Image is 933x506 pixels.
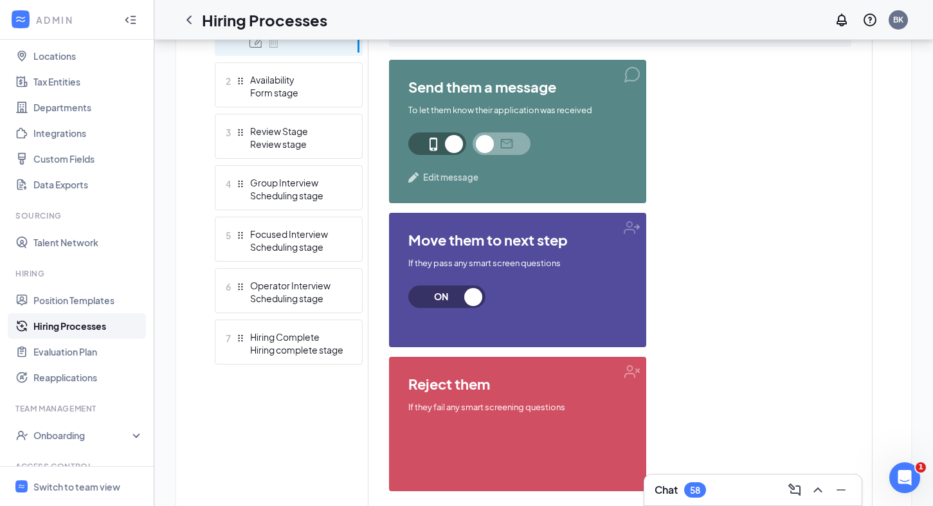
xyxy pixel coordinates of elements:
div: Availability [250,73,344,86]
svg: Collapse [124,14,137,26]
span: 1 [916,462,926,473]
span: 6 [226,279,231,294]
div: If they pass any smart screen questions [408,257,627,269]
div: Access control [15,461,141,472]
svg: Drag [236,128,245,137]
svg: Drag [236,77,245,86]
div: Operator Interview [250,279,344,292]
div: ADMIN [36,14,113,26]
span: Edit message [423,171,478,184]
a: Talent Network [33,230,143,255]
a: Tax Entities [33,69,143,95]
div: Review Stage [250,125,344,138]
button: ComposeMessage [784,480,805,500]
button: ChevronUp [808,480,828,500]
div: BK [893,14,903,25]
a: Locations [33,43,143,69]
h1: Hiring Processes [202,9,327,31]
div: Hiring Complete [250,330,344,343]
div: To let them know their application was received [408,104,627,116]
div: Onboarding [33,429,132,442]
div: Review stage [250,138,344,150]
svg: UserCheck [15,429,28,442]
span: 3 [226,125,231,140]
a: Position Templates [33,287,143,313]
div: Scheduling stage [250,189,344,202]
svg: QuestionInfo [862,12,878,28]
span: send them a message [408,79,627,95]
div: If they fail any smart screening questions [408,401,627,413]
div: Form stage [250,86,344,99]
svg: ChevronUp [810,482,826,498]
a: Reapplications [33,365,143,390]
svg: Drag [236,282,245,291]
div: Focused Interview [250,228,344,240]
iframe: Intercom live chat [889,462,920,493]
span: move them to next step [408,232,627,248]
svg: Minimize [833,482,849,498]
button: Minimize [831,480,851,500]
div: Hiring complete stage [250,343,344,356]
a: Integrations [33,120,143,146]
a: Hiring Processes [33,313,143,339]
a: Data Exports [33,172,143,197]
svg: WorkstreamLogo [14,13,27,26]
div: Scheduling stage [250,240,344,253]
div: Hiring [15,268,141,279]
svg: Notifications [834,12,849,28]
div: Sourcing [15,210,141,221]
svg: WorkstreamLogo [17,482,26,491]
h3: Chat [655,483,678,497]
svg: Drag [236,231,245,240]
span: ON [413,285,469,308]
svg: ChevronLeft [181,12,197,28]
div: 58 [690,485,700,496]
div: Switch to team view [33,480,120,493]
a: Departments [33,95,143,120]
div: Group Interview [250,176,344,189]
svg: Drag [236,179,245,188]
span: 2 [226,73,231,89]
svg: Drag [236,334,245,343]
div: Scheduling stage [250,292,344,305]
svg: ComposeMessage [787,482,802,498]
span: 5 [226,228,231,243]
div: Team Management [15,403,141,414]
a: Custom Fields [33,146,143,172]
a: Evaluation Plan [33,339,143,365]
span: 4 [226,176,231,192]
span: 7 [226,330,231,346]
span: reject them [408,376,627,392]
